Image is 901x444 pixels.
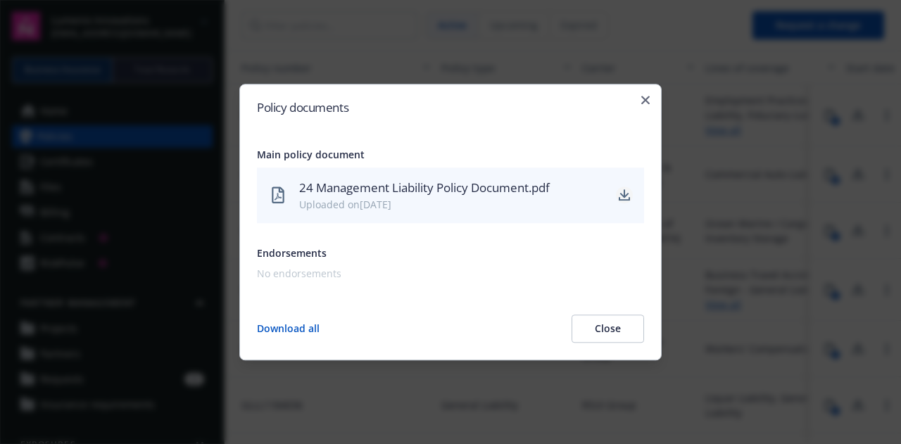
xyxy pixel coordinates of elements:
[299,197,605,212] div: Uploaded on [DATE]
[257,266,638,281] div: No endorsements
[257,315,320,343] button: Download all
[257,147,644,162] div: Main policy document
[257,101,644,113] h2: Policy documents
[299,179,605,197] div: 24 Management Liability Policy Document.pdf
[572,315,644,343] button: Close
[616,187,633,204] a: download
[257,246,644,260] div: Endorsements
